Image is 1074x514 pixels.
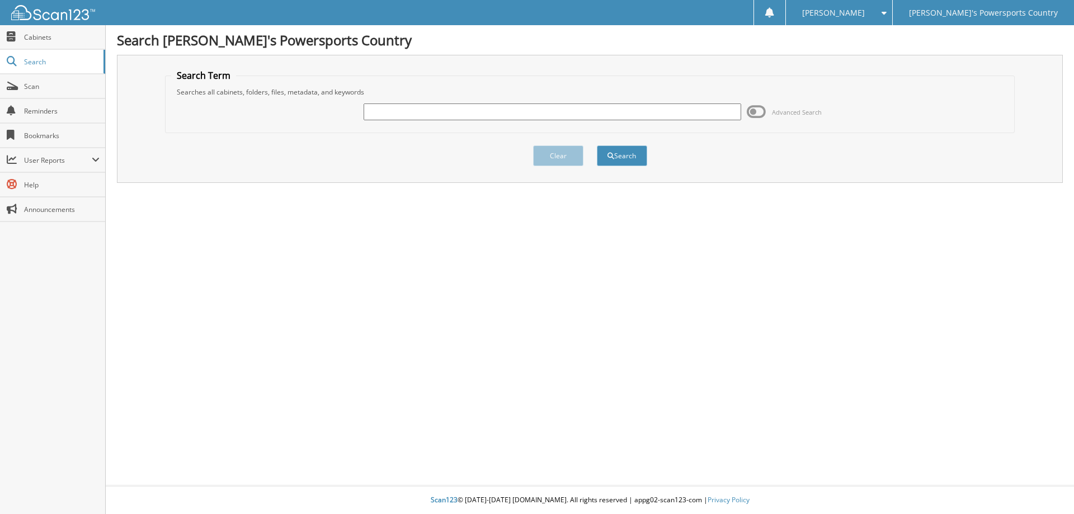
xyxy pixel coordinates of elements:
[24,82,100,91] span: Scan
[772,108,822,116] span: Advanced Search
[24,106,100,116] span: Reminders
[909,10,1058,16] span: [PERSON_NAME]'s Powersports Country
[106,487,1074,514] div: © [DATE]-[DATE] [DOMAIN_NAME]. All rights reserved | appg02-scan123-com |
[708,495,750,504] a: Privacy Policy
[11,5,95,20] img: scan123-logo-white.svg
[24,205,100,214] span: Announcements
[171,69,236,82] legend: Search Term
[117,31,1063,49] h1: Search [PERSON_NAME]'s Powersports Country
[802,10,865,16] span: [PERSON_NAME]
[24,57,98,67] span: Search
[24,180,100,190] span: Help
[171,87,1009,97] div: Searches all cabinets, folders, files, metadata, and keywords
[533,145,583,166] button: Clear
[597,145,647,166] button: Search
[431,495,458,504] span: Scan123
[24,131,100,140] span: Bookmarks
[24,32,100,42] span: Cabinets
[24,155,92,165] span: User Reports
